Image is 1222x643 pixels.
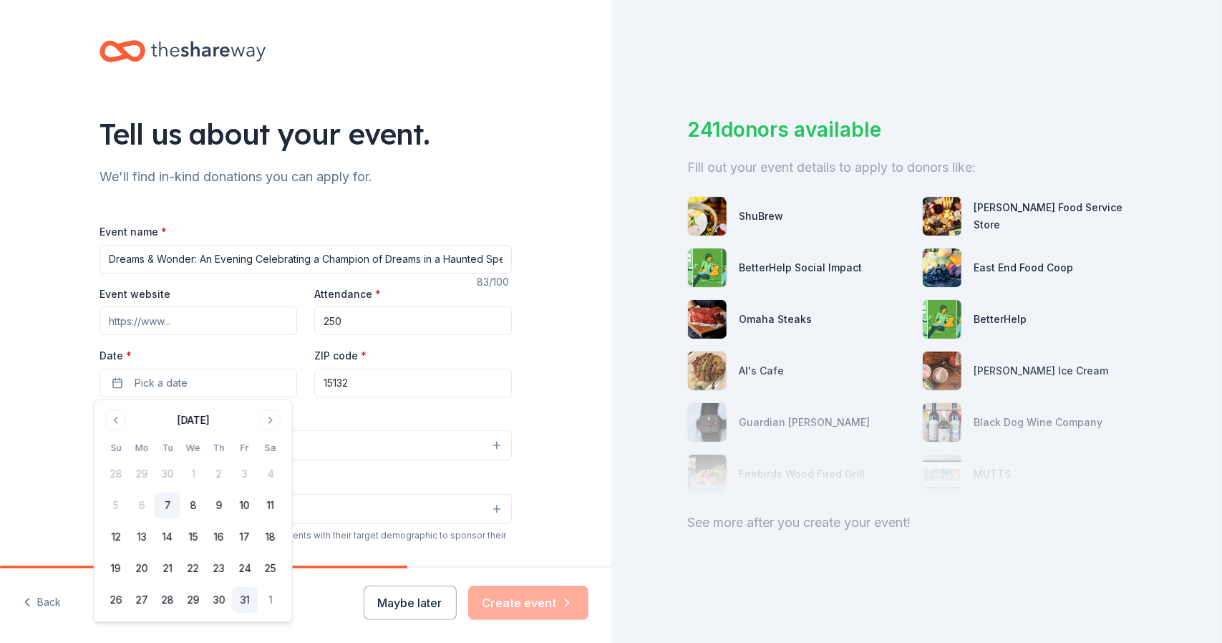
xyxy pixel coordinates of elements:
div: We'll find in-kind donations you can apply for. [100,165,512,188]
img: photo for BetterHelp [923,300,961,339]
img: photo for Omaha Steaks [688,300,727,339]
div: 83 /100 [477,274,512,291]
button: 10 [232,493,258,518]
label: Attendance [314,287,381,301]
button: Select [100,430,512,460]
th: Thursday [206,440,232,455]
img: photo for ShuBrew [688,197,727,236]
div: Omaha Steaks [739,311,812,328]
div: See more after you create your event! [687,511,1145,534]
button: 29 [180,587,206,613]
button: 12 [103,524,129,550]
input: 12345 (U.S. only) [314,369,512,397]
button: 31 [232,587,258,613]
div: [DATE] [177,412,209,429]
input: https://www... [100,306,297,335]
button: 22 [180,556,206,581]
button: Back [23,588,61,618]
th: Sunday [103,440,129,455]
div: ShuBrew [739,208,783,225]
div: Fill out your event details to apply to donors like: [687,156,1145,179]
div: BetterHelp Social Impact [739,259,862,276]
th: Friday [232,440,258,455]
input: 20 [314,306,512,335]
button: 11 [258,493,283,518]
button: 14 [155,524,180,550]
label: Date [100,349,297,363]
img: photo for Gordon Food Service Store [923,197,961,236]
div: East End Food Coop [974,259,1073,276]
button: Go to next month [261,410,281,430]
div: Tell us about your event. [100,114,512,154]
th: Tuesday [155,440,180,455]
div: 241 donors available [687,115,1145,145]
th: Saturday [258,440,283,455]
button: 9 [206,493,232,518]
button: 30 [206,587,232,613]
th: Wednesday [180,440,206,455]
button: Maybe later [364,586,457,620]
button: 17 [232,524,258,550]
button: Pick a date [100,369,297,397]
img: photo for BetterHelp Social Impact [688,248,727,287]
img: photo for East End Food Coop [923,248,961,287]
button: Select [100,494,512,524]
label: Event name [100,225,167,239]
label: ZIP code [314,349,367,363]
button: 19 [103,556,129,581]
button: Go to previous month [106,410,126,430]
span: Pick a date [135,374,188,392]
button: 20 [129,556,155,581]
button: 25 [258,556,283,581]
div: [PERSON_NAME] Food Service Store [974,199,1145,233]
button: 7 [155,493,180,518]
button: 24 [232,556,258,581]
button: 28 [155,587,180,613]
label: Event website [100,287,170,301]
button: 23 [206,556,232,581]
input: Spring Fundraiser [100,245,512,274]
button: 16 [206,524,232,550]
button: 27 [129,587,155,613]
button: 1 [258,587,283,613]
th: Monday [129,440,155,455]
button: 21 [155,556,180,581]
button: 26 [103,587,129,613]
div: BetterHelp [974,311,1027,328]
button: 13 [129,524,155,550]
button: 15 [180,524,206,550]
div: We use this information to help brands find events with their target demographic to sponsor their... [100,530,512,553]
button: 8 [180,493,206,518]
button: 18 [258,524,283,550]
